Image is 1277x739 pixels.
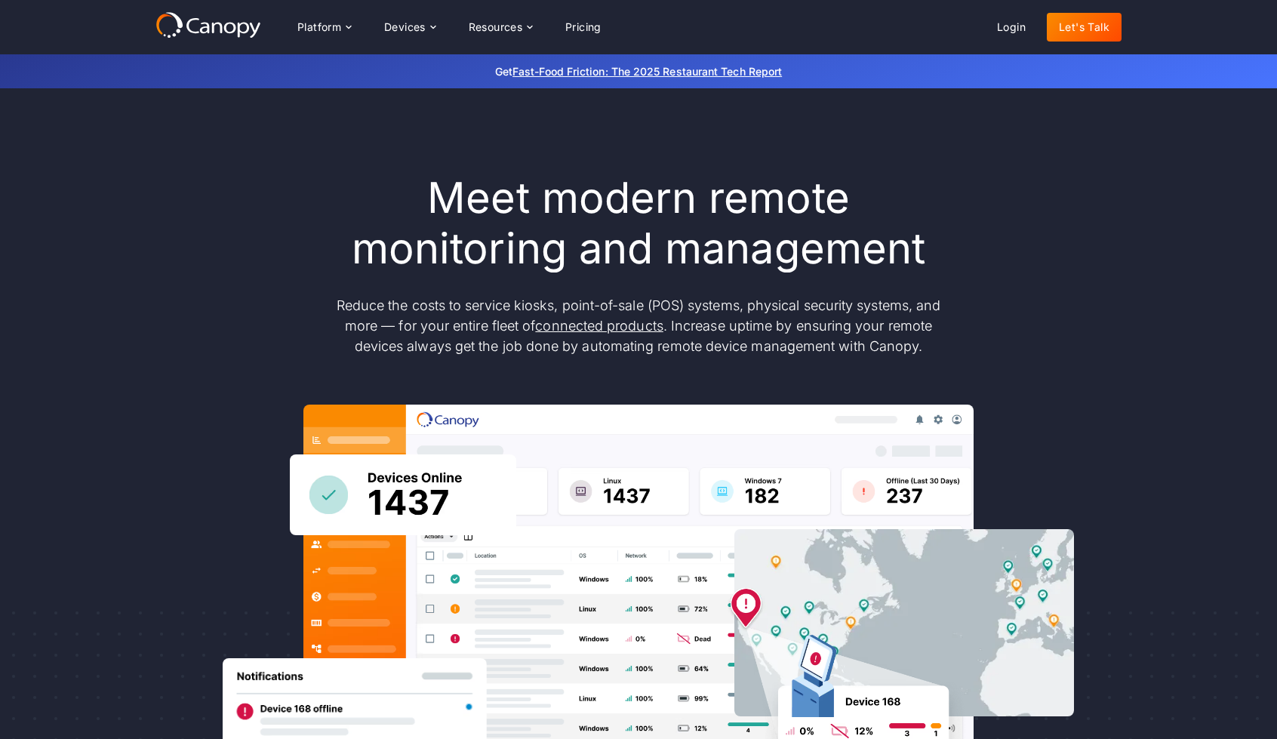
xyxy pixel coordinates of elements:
div: Resources [457,12,544,42]
a: Fast-Food Friction: The 2025 Restaurant Tech Report [512,65,782,78]
a: connected products [535,318,663,334]
div: Platform [297,22,341,32]
div: Devices [372,12,448,42]
div: Devices [384,22,426,32]
h1: Meet modern remote monitoring and management [322,173,955,274]
p: Reduce the costs to service kiosks, point-of-sale (POS) systems, physical security systems, and m... [322,295,955,356]
img: Canopy sees how many devices are online [290,454,516,535]
a: Pricing [553,13,614,42]
div: Platform [285,12,363,42]
p: Get [269,63,1008,79]
a: Let's Talk [1047,13,1122,42]
a: Login [985,13,1038,42]
div: Resources [469,22,523,32]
